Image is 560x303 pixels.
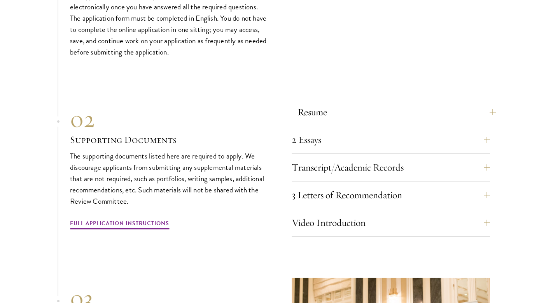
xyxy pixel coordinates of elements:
[292,213,490,232] button: Video Introduction
[70,150,268,207] p: The supporting documents listed here are required to apply. We discourage applicants from submitt...
[292,158,490,177] button: Transcript/Academic Records
[70,105,268,133] div: 02
[292,130,490,149] button: 2 Essays
[297,103,496,122] button: Resume
[292,186,490,204] button: 3 Letters of Recommendation
[70,218,169,231] a: Full Application Instructions
[70,133,268,146] h3: Supporting Documents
